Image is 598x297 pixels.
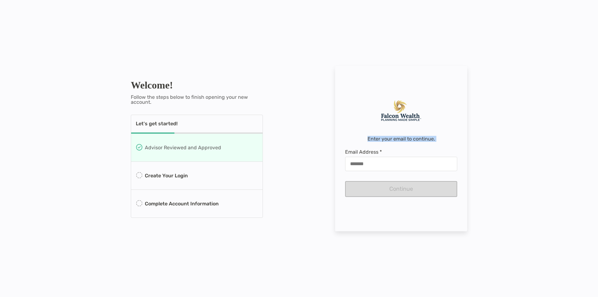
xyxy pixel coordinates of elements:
[136,121,178,126] p: Let's get started!
[381,100,422,121] img: Company Logo
[345,149,457,155] span: Email Address *
[368,137,435,141] p: Enter your email to continue.
[145,200,219,208] p: Complete Account Information
[145,144,221,151] p: Advisor Reviewed and Approved
[131,95,263,105] p: Follow the steps below to finish opening your new account.
[145,172,188,180] p: Create Your Login
[131,79,263,91] h1: Welcome!
[345,161,457,166] input: Email Address *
